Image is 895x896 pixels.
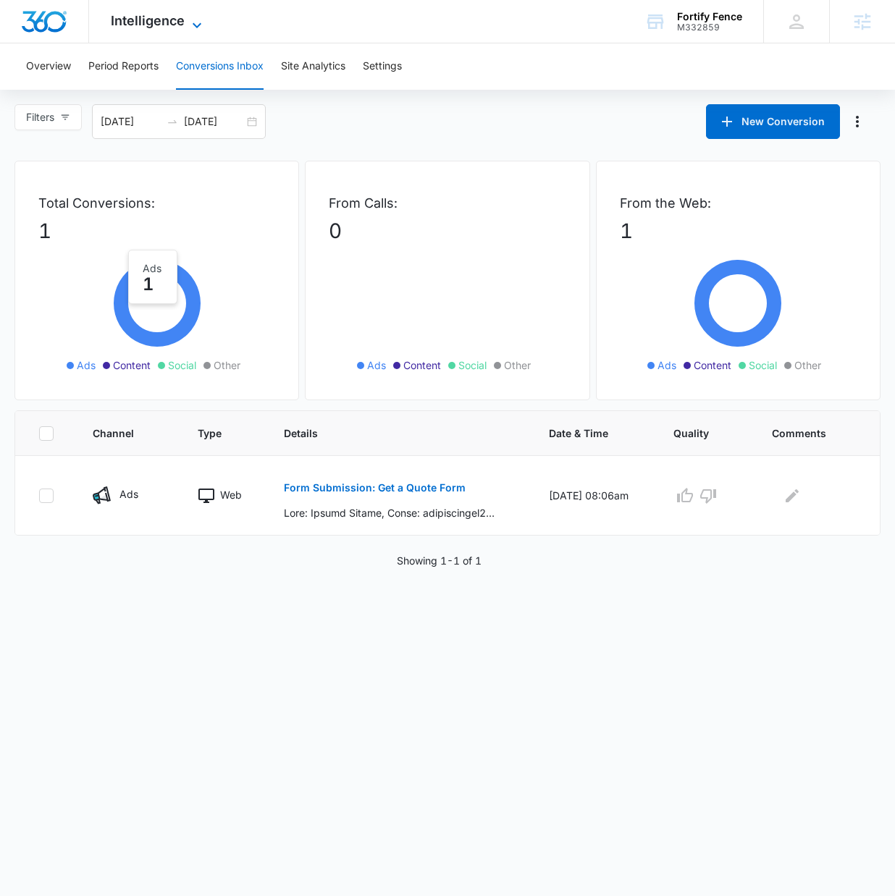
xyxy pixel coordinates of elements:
span: Other [794,358,821,373]
p: Showing 1-1 of 1 [397,553,482,568]
p: Ads [119,486,138,502]
span: Social [168,358,196,373]
button: Conversions Inbox [176,43,264,90]
button: Filters [14,104,82,130]
p: 1 [620,216,857,246]
button: Manage Numbers [846,110,869,133]
span: Channel [93,426,142,441]
button: New Conversion [706,104,840,139]
span: Details [284,426,493,441]
td: [DATE] 08:06am [531,456,656,536]
span: Other [214,358,240,373]
p: Lore: Ipsumd Sitame, Conse: adipiscingel250@seddo.eiu, Tempo: 5038424279, Incidid: 5988 Utlab Etd... [284,505,495,520]
p: From Calls: [329,193,566,213]
p: 0 [329,216,566,246]
button: Settings [363,43,402,90]
div: account id [677,22,742,33]
span: Type [198,426,228,441]
span: Ads [657,358,676,373]
span: to [167,116,178,127]
input: Start date [101,114,161,130]
span: Comments [772,426,836,441]
button: Form Submission: Get a Quote Form [284,470,466,505]
div: account name [677,11,742,22]
input: End date [184,114,244,130]
span: Filters [26,109,54,125]
span: Intelligence [111,13,185,28]
span: Content [403,358,441,373]
span: swap-right [167,116,178,127]
span: Ads [367,358,386,373]
button: Edit Comments [781,484,804,507]
span: Other [504,358,531,373]
span: Social [749,358,777,373]
span: Quality [673,426,716,441]
span: Ads [77,358,96,373]
span: Content [113,358,151,373]
p: From the Web: [620,193,857,213]
span: Social [458,358,487,373]
p: 1 [38,216,275,246]
p: Total Conversions: [38,193,275,213]
p: Web [220,487,242,502]
span: Date & Time [549,426,618,441]
button: Site Analytics [281,43,345,90]
span: Content [694,358,731,373]
button: Overview [26,43,71,90]
button: Period Reports [88,43,159,90]
p: Form Submission: Get a Quote Form [284,483,466,493]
